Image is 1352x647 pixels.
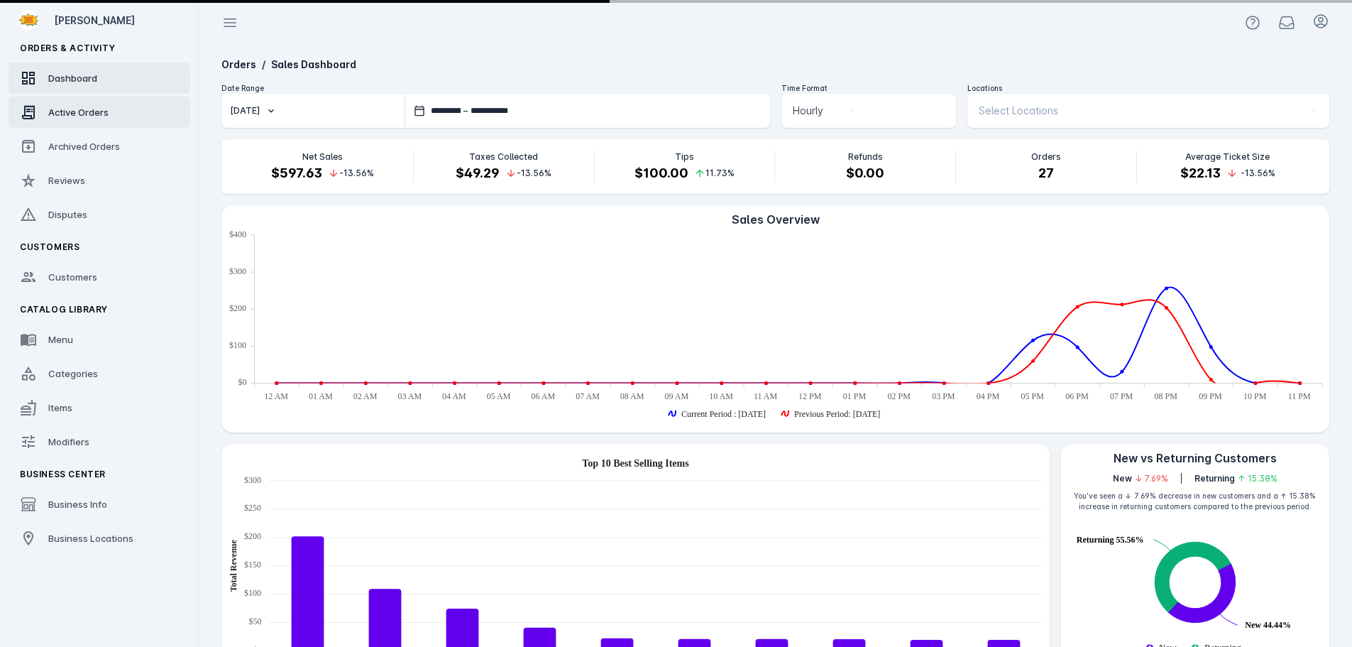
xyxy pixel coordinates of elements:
span: Disputes [48,209,87,220]
text: 02 AM [353,391,378,401]
span: Dashboard [48,72,97,84]
a: Business Locations [9,523,190,554]
span: Archived Orders [48,141,120,152]
a: Disputes [9,199,190,230]
text: $50 [249,616,262,626]
ellipse: Mon Oct 06 2025 21:00:00 GMT-0500 (Central Daylight Time): 9.5, Previous Period: Sep 29 [1210,379,1212,381]
p: Average Ticket Size [1185,151,1270,163]
text: $100 [244,588,261,598]
span: Orders & Activity [20,43,115,53]
h4: $0.00 [846,163,884,183]
text: 01 PM [843,391,867,401]
ellipse: Mon Oct 06 2025 17:00:00 GMT-0500 (Central Daylight Time): 115.38, Current Period : Oct 06 [1032,339,1034,342]
text: $0 [238,377,247,387]
span: New [1113,472,1132,485]
ellipse: Mon Oct 06 2025 13:00:00 GMT-0500 (Central Daylight Time): 0, Previous Period: Sep 29 [854,382,856,384]
ellipse: Mon Oct 06 2025 14:00:00 GMT-0500 (Central Daylight Time): 0, Previous Period: Sep 29 [898,382,901,384]
ellipse: Mon Oct 06 2025 03:00:00 GMT-0500 (Central Daylight Time): 0, Previous Period: Sep 29 [409,382,411,384]
text: 06 AM [531,391,555,401]
g: Current Period : Oct 06 series is showing, press enter to hide the Current Period : Oct 06 series [669,409,766,419]
text: $100 [229,340,246,350]
text: 09 AM [665,391,689,401]
h4: $49.29 [456,163,500,183]
h4: $597.63 [271,163,322,183]
text: Total Revenue [229,539,238,592]
ellipse: Mon Oct 06 2025 01:00:00 GMT-0500 (Central Daylight Time): 0, Previous Period: Sep 29 [320,382,322,384]
div: [PERSON_NAME] [54,13,185,28]
div: Time Format [781,83,957,94]
span: ↑ 15.38% [1238,472,1277,485]
a: Archived Orders [9,131,190,162]
p: Orders [1031,151,1061,163]
a: Menu [9,324,190,355]
text: Previous Period: [DATE] [794,409,880,419]
span: Catalog Library [20,304,108,315]
span: Select Locations [979,102,1058,119]
span: Reviews [48,175,85,186]
span: Customers [48,271,97,283]
a: Customers [9,261,190,293]
ellipse: Mon Oct 06 2025 20:00:00 GMT-0500 (Central Daylight Time): 256.23, Current Period : Oct 06 [1165,287,1167,289]
ellipse: Mon Oct 06 2025 21:00:00 GMT-0500 (Central Daylight Time): 98.08, Current Period : Oct 06 [1210,346,1212,348]
span: Categories [48,368,98,379]
a: Sales Dashboard [271,58,356,70]
a: Reviews [9,165,190,196]
h4: 27 [1038,163,1054,183]
ellipse: Mon Oct 06 2025 02:00:00 GMT-0500 (Central Daylight Time): 0, Previous Period: Sep 29 [365,382,367,384]
text: 07 PM [1110,391,1133,401]
div: You've seen a ↓ 7.69% decrease in new customers and a ↑ 15.38% increase in returning customers co... [1061,485,1329,518]
span: / [262,58,265,70]
div: Locations [967,83,1329,94]
ellipse: Mon Oct 06 2025 10:00:00 GMT-0500 (Central Daylight Time): 0, Previous Period: Sep 29 [720,382,722,384]
text: 08 AM [620,391,644,401]
path: Returning: 55.56%. Fulfillment Type Stats [1155,542,1231,612]
span: Business Info [48,499,107,510]
text: 12 AM [264,391,288,401]
text: 03 AM [397,391,422,401]
text: 02 PM [887,391,911,401]
h4: $100.00 [634,163,688,183]
text: 09 PM [1199,391,1222,401]
ellipse: Mon Oct 06 2025 17:00:00 GMT-0500 (Central Daylight Time): 59.9, Previous Period: Sep 29 [1032,360,1034,362]
text: 10 PM [1243,391,1267,401]
span: – [463,104,468,117]
text: $400 [229,229,246,239]
ellipse: Mon Oct 06 2025 07:00:00 GMT-0500 (Central Daylight Time): 0, Previous Period: Sep 29 [587,382,589,384]
ellipse: Mon Oct 06 2025 09:00:00 GMT-0500 (Central Daylight Time): 0, Previous Period: Sep 29 [676,382,678,384]
text: 03 PM [932,391,955,401]
text: $200 [244,531,261,541]
ellipse: Mon Oct 06 2025 18:00:00 GMT-0500 (Central Daylight Time): 206.12, Previous Period: Sep 29 [1077,306,1079,308]
text: $200 [229,303,246,313]
div: | [1180,472,1183,485]
button: [DATE] [221,94,405,128]
text: $300 [229,266,246,276]
span: 11.73% [705,167,735,180]
p: Tips [675,151,694,163]
ellipse: Mon Oct 06 2025 23:00:00 GMT-0500 (Central Daylight Time): 0, Previous Period: Sep 29 [1299,382,1301,384]
span: -13.56% [339,167,374,180]
div: [DATE] [230,104,260,117]
text: Current Period : [DATE] [681,409,766,419]
text: 07 AM [576,391,600,401]
text: 12 PM [798,391,822,401]
a: Active Orders [9,97,190,128]
text: 08 PM [1155,391,1178,401]
text: New 44.44% [1245,620,1291,630]
text: 05 PM [1021,391,1045,401]
ellipse: Mon Oct 06 2025 15:00:00 GMT-0500 (Central Daylight Time): 0, Previous Period: Sep 29 [943,382,945,384]
text: 01 AM [309,391,333,401]
a: Business Info [9,489,190,520]
text: 11 PM [1288,391,1311,401]
ellipse: Mon Oct 06 2025 11:00:00 GMT-0500 (Central Daylight Time): 0, Previous Period: Sep 29 [765,382,767,384]
div: New vs Returning Customers [1061,450,1329,467]
ellipse: Mon Oct 06 2025 12:00:00 GMT-0500 (Central Daylight Time): 0, Previous Period: Sep 29 [810,382,812,384]
span: Customers [20,241,79,252]
span: Returning [1194,472,1235,485]
ellipse: Mon Oct 06 2025 06:00:00 GMT-0500 (Central Daylight Time): 0, Previous Period: Sep 29 [542,382,544,384]
ellipse: Mon Oct 06 2025 05:00:00 GMT-0500 (Central Daylight Time): 0, Previous Period: Sep 29 [498,382,500,384]
text: $250 [244,503,261,513]
span: Active Orders [48,107,109,118]
p: Taxes Collected [469,151,538,163]
text: 11 AM [754,391,778,401]
text: $150 [244,560,261,570]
